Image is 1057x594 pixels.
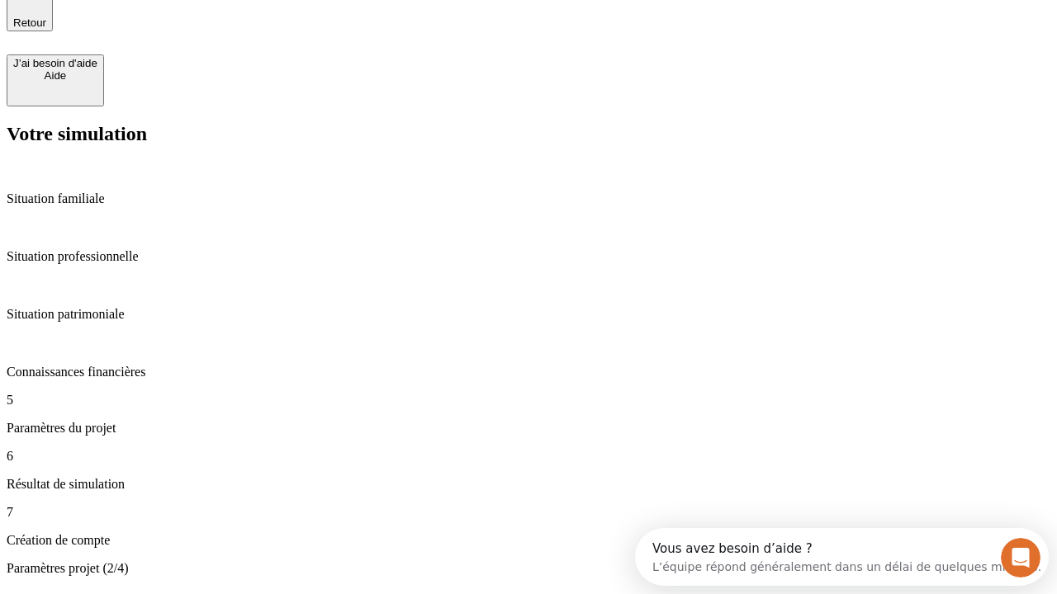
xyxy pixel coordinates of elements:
span: Retour [13,16,46,29]
p: Connaissances financières [7,365,1050,379]
div: J’ai besoin d'aide [13,57,97,69]
p: 7 [7,505,1050,520]
h2: Votre simulation [7,123,1050,145]
p: Situation patrimoniale [7,307,1050,322]
div: Aide [13,69,97,82]
p: Paramètres projet (2/4) [7,561,1050,576]
p: Paramètres du projet [7,421,1050,436]
div: Vous avez besoin d’aide ? [17,14,406,27]
div: L’équipe répond généralement dans un délai de quelques minutes. [17,27,406,45]
p: Situation familiale [7,191,1050,206]
iframe: Intercom live chat discovery launcher [635,528,1049,586]
p: Résultat de simulation [7,477,1050,492]
button: J’ai besoin d'aideAide [7,54,104,106]
p: Situation professionnelle [7,249,1050,264]
div: Ouvrir le Messenger Intercom [7,7,455,52]
p: Création de compte [7,533,1050,548]
p: 5 [7,393,1050,408]
p: 6 [7,449,1050,464]
iframe: Intercom live chat [1001,538,1040,577]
